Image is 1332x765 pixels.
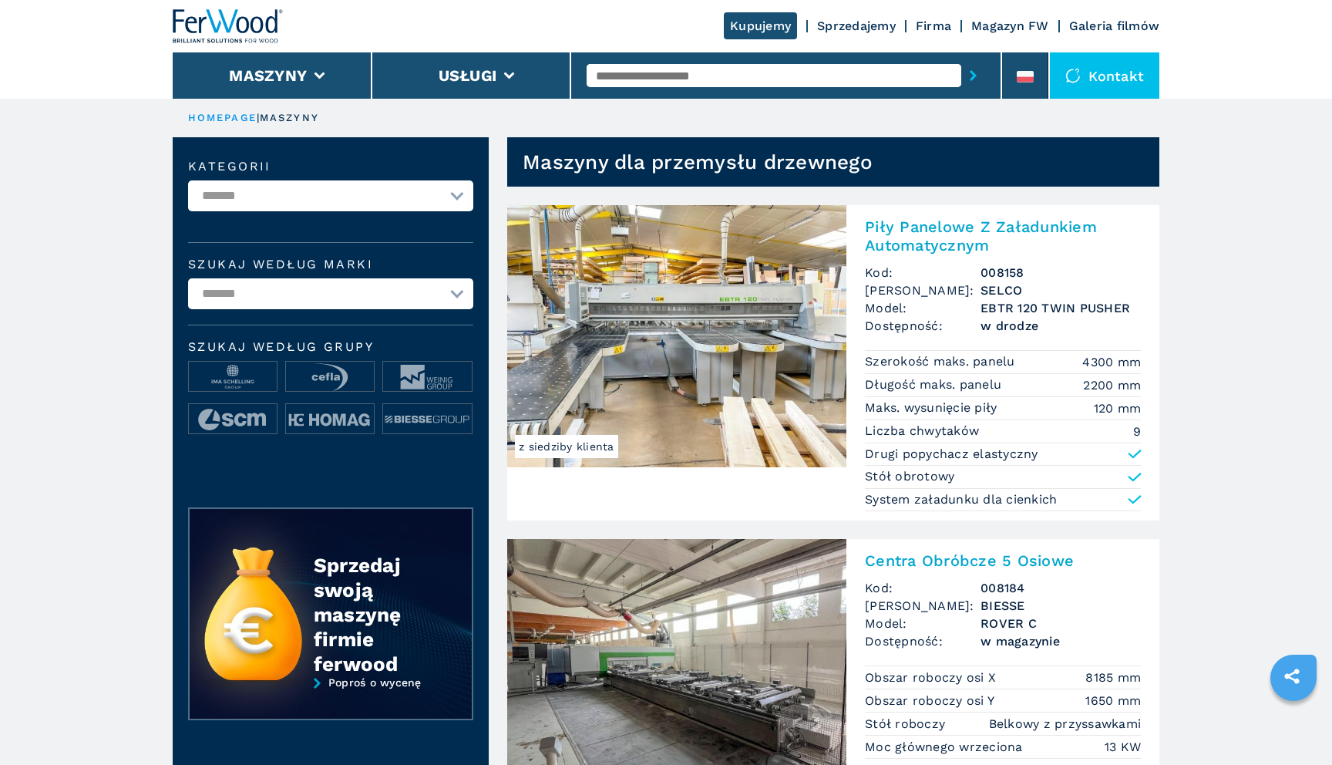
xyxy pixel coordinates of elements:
span: z siedziby klienta [515,435,618,458]
em: 1650 mm [1085,692,1141,709]
a: Sprzedajemy [817,19,896,33]
h3: 008158 [980,264,1141,281]
span: Kod: [865,579,980,597]
p: Liczba chwytaków [865,423,983,440]
a: Kupujemy [724,12,797,39]
a: HOMEPAGE [188,112,257,123]
h2: Piły Panelowe Z Załadunkiem Automatycznym [865,217,1141,254]
h3: 008184 [980,579,1141,597]
em: 13 KW [1105,738,1141,756]
span: Dostępność: [865,317,980,335]
p: Obszar roboczy osi X [865,669,1000,686]
p: Obszar roboczy osi Y [865,693,998,709]
p: Maks. wysunięcie piły [865,399,1001,416]
p: Długość maks. panelu [865,376,1005,393]
em: 8185 mm [1085,669,1141,686]
a: Poproś o wycenę [188,676,473,732]
label: kategorii [188,160,473,173]
h3: ROVER C [980,615,1141,632]
span: Szukaj według grupy [188,341,473,353]
button: Usługi [439,66,497,85]
a: Galeria filmów [1069,19,1160,33]
em: Belkowy z przyssawkami [989,715,1142,733]
button: Maszyny [229,66,307,85]
span: [PERSON_NAME]: [865,597,980,615]
img: image [189,362,277,393]
img: image [189,404,277,435]
h3: BIESSE [980,597,1141,615]
h1: Maszyny dla przemysłu drzewnego [523,150,873,174]
img: image [286,404,374,435]
a: Firma [916,19,951,33]
p: Szerokość maks. panelu [865,353,1019,370]
p: System załadunku dla cienkich [865,491,1057,508]
button: submit-button [961,58,985,93]
h2: Centra Obróbcze 5 Osiowe [865,551,1141,570]
em: 2200 mm [1083,376,1141,394]
p: Moc głównego wrzeciona [865,739,1027,756]
img: image [286,362,374,393]
img: Kontakt [1065,68,1081,83]
p: Stół obrotowy [865,468,954,485]
span: Kod: [865,264,980,281]
span: | [257,112,260,123]
img: image [383,404,471,435]
span: w magazynie [980,632,1141,650]
img: Ferwood [173,9,284,43]
em: 4300 mm [1082,353,1141,371]
p: maszyny [260,111,319,125]
iframe: Chat [1266,696,1320,753]
span: [PERSON_NAME]: [865,281,980,299]
div: Kontakt [1050,52,1159,99]
img: Piły Panelowe Z Załadunkiem Automatycznym SELCO EBTR 120 TWIN PUSHER [507,205,846,467]
em: 120 mm [1094,399,1142,417]
h3: EBTR 120 TWIN PUSHER [980,299,1141,317]
h3: SELCO [980,281,1141,299]
span: w drodze [980,317,1141,335]
span: Dostępność: [865,632,980,650]
span: Model: [865,615,980,632]
p: Stół roboczy [865,716,949,733]
a: sharethis [1273,657,1311,696]
em: 9 [1133,423,1141,440]
p: Drugi popychacz elastyczny [865,446,1038,463]
span: Model: [865,299,980,317]
a: Piły Panelowe Z Załadunkiem Automatycznym SELCO EBTR 120 TWIN PUSHERz siedziby klientaPiły Panelo... [507,205,1159,521]
div: Sprzedaj swoją maszynę firmie ferwood [314,553,442,676]
a: Magazyn FW [971,19,1049,33]
label: Szukaj według marki [188,258,473,271]
img: image [383,362,471,393]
